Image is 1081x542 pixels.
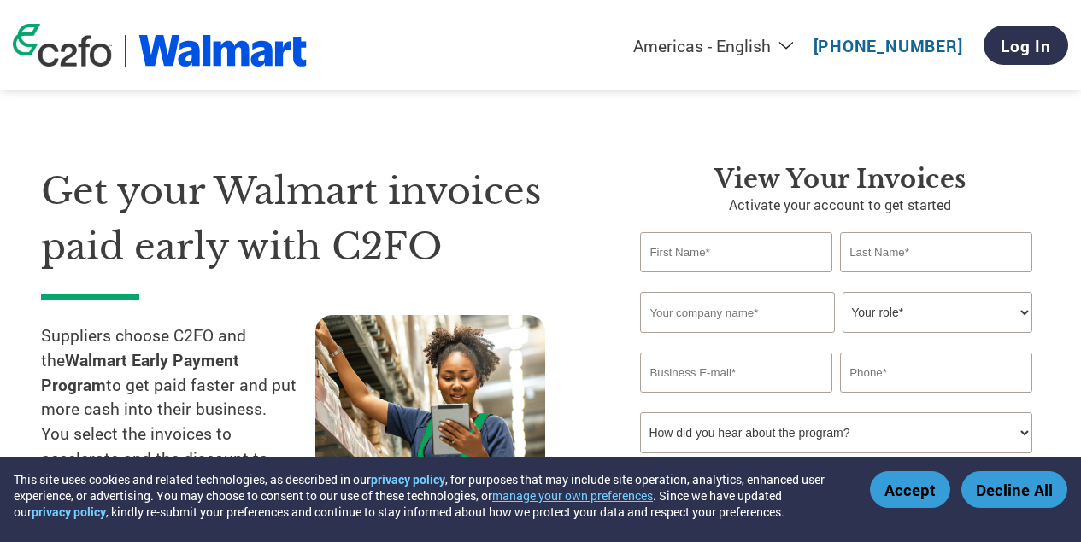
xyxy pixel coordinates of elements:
[315,315,545,483] img: supply chain worker
[840,394,1031,405] div: Inavlid Phone Number
[640,335,1031,346] div: Invalid company name or company name is too long
[640,292,834,333] input: Your company name*
[640,195,1040,215] p: Activate your account to get started
[843,292,1031,333] select: Title/Role
[492,487,653,504] button: manage your own preferences
[32,504,106,520] a: privacy policy
[41,164,589,274] h1: Get your Walmart invoices paid early with C2FO
[640,232,831,272] input: First Name*
[13,24,112,67] img: c2fo logo
[371,471,445,487] a: privacy policy
[870,471,950,508] button: Accept
[984,26,1068,65] a: Log In
[14,471,845,520] div: This site uses cookies and related technologies, as described in our , for purposes that may incl...
[814,35,963,56] a: [PHONE_NUMBER]
[840,232,1031,272] input: Last Name*
[41,323,315,496] p: Suppliers choose C2FO and the to get paid faster and put more cash into their business. You selec...
[640,274,831,285] div: Invalid first name or first name is too long
[640,164,1040,195] h3: View Your Invoices
[41,349,239,395] strong: Walmart Early Payment Program
[640,353,831,393] input: Invalid Email format
[640,394,831,405] div: Inavlid Email Address
[138,35,307,67] img: Walmart
[840,353,1031,393] input: Phone*
[961,471,1067,508] button: Decline All
[840,274,1031,285] div: Invalid last name or last name is too long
